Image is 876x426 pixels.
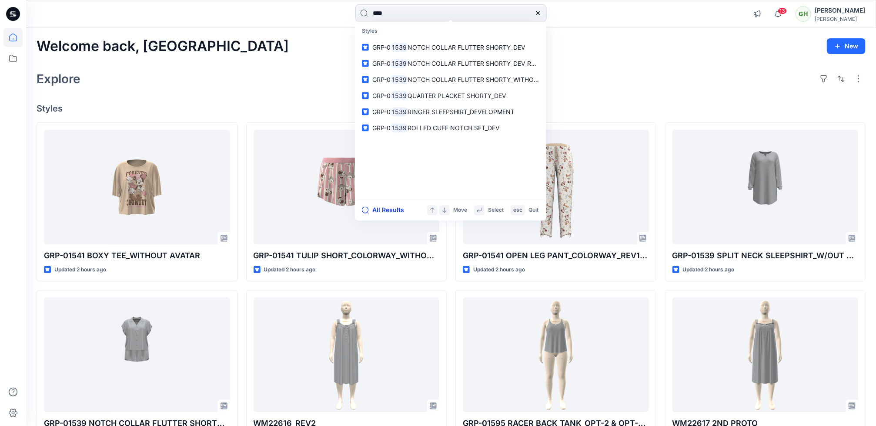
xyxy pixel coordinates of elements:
[408,44,525,51] span: NOTCH COLLAR FLUTTER SHORTY_DEV
[683,265,735,274] p: Updated 2 hours ago
[44,298,230,412] a: GRP-01539 NOTCH COLLAR FLUTTER SHORTY_WITHOUT AVATAR
[408,60,542,67] span: NOTCH COLLAR FLUTTER SHORTY_DEV_REV1
[391,107,408,117] mark: 1539
[391,58,408,68] mark: 1539
[463,250,649,262] p: GRP-01541 OPEN LEG PANT_COLORWAY_REV1_WITHOUT AVATAR
[672,250,859,262] p: GRP-01539 SPLIT NECK SLEEPSHIRT_W/OUT AVATAR
[357,104,545,120] a: GRP-01539RINGER SLEEPSHIRT_DEVELOPMENT
[408,108,515,115] span: RINGER SLEEPSHIRT_DEVELOPMENT
[528,206,538,215] p: Quit
[37,72,80,86] h2: Explore
[357,120,545,136] a: GRP-01539ROLLED CUFF NOTCH SET_DEV
[54,265,106,274] p: Updated 2 hours ago
[37,103,866,114] h4: Styles
[357,71,545,88] a: GRP-01539NOTCH COLLAR FLUTTER SHORTY_WITHOUT AVATAR
[815,5,865,16] div: [PERSON_NAME]
[44,130,230,244] a: GRP-01541 BOXY TEE_WITHOUT AVATAR
[778,7,787,14] span: 13
[372,124,391,132] span: GRP-0
[254,298,440,412] a: WM22616_REV2
[372,108,391,115] span: GRP-0
[372,60,391,67] span: GRP-0
[463,298,649,412] a: GRP-01595 RACER BACK TANK_OPT-2 & OPT-3_DEVELOPMENT
[827,38,866,54] button: New
[473,265,525,274] p: Updated 2 hours ago
[391,123,408,133] mark: 1539
[453,206,467,215] p: Move
[357,88,545,104] a: GRP-01539QUARTER PLACKET SHORTY_DEV
[372,76,391,83] span: GRP-0
[796,6,811,22] div: GH
[463,130,649,244] a: GRP-01541 OPEN LEG PANT_COLORWAY_REV1_WITHOUT AVATAR
[408,76,566,83] span: NOTCH COLLAR FLUTTER SHORTY_WITHOUT AVATAR
[254,250,440,262] p: GRP-01541 TULIP SHORT_COLORWAY_WITHOUT AVATAR
[37,38,289,54] h2: Welcome back, [GEOGRAPHIC_DATA]
[357,55,545,71] a: GRP-01539NOTCH COLLAR FLUTTER SHORTY_DEV_REV1
[44,250,230,262] p: GRP-01541 BOXY TEE_WITHOUT AVATAR
[391,74,408,85] mark: 1539
[488,206,504,215] p: Select
[372,92,391,99] span: GRP-0
[513,206,522,215] p: esc
[357,39,545,55] a: GRP-01539NOTCH COLLAR FLUTTER SHORTY_DEV
[254,130,440,244] a: GRP-01541 TULIP SHORT_COLORWAY_WITHOUT AVATAR
[372,44,391,51] span: GRP-0
[672,130,859,244] a: GRP-01539 SPLIT NECK SLEEPSHIRT_W/OUT AVATAR
[408,92,506,99] span: QUARTER PLACKET SHORTY_DEV
[362,205,410,216] button: All Results
[391,42,408,52] mark: 1539
[672,298,859,412] a: WM22617_2ND PROTO
[391,91,408,101] mark: 1539
[815,16,865,22] div: [PERSON_NAME]
[408,124,500,132] span: ROLLED CUFF NOTCH SET_DEV
[264,265,316,274] p: Updated 2 hours ago
[357,24,545,40] p: Styles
